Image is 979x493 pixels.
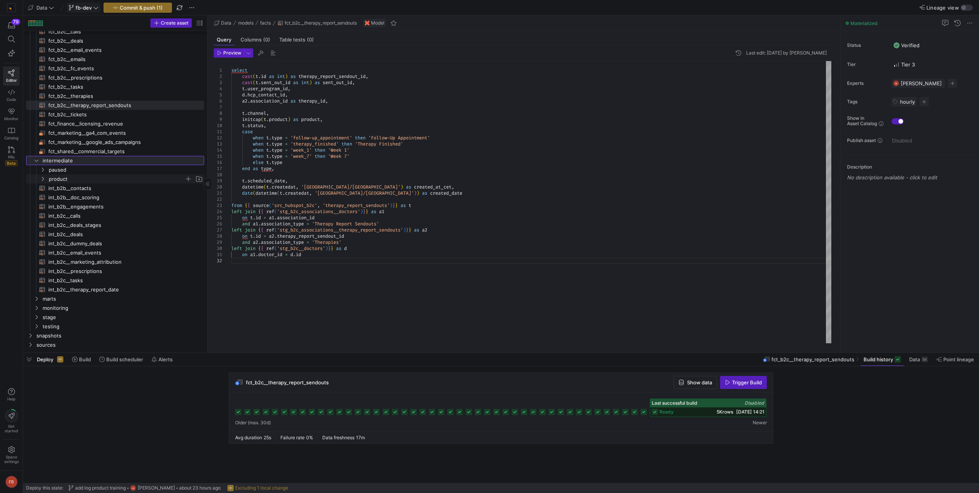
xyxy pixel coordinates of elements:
[26,128,204,137] a: fct_marketing__ga4_com_events​​​​​​​​​​
[245,92,247,98] span: .
[269,73,274,79] span: as
[266,110,269,116] span: ,
[245,110,247,116] span: .
[847,138,876,143] span: Publish asset
[7,397,16,401] span: Help
[26,147,204,156] div: Press SPACE to select this row.
[214,110,222,116] div: 8
[26,230,204,239] a: int_b2c__deals​​​​​​​​​​
[48,193,195,202] span: int_b2b__doc_scoring​​​​​​​​​​
[36,5,47,11] span: Data
[48,138,195,147] span: fct_marketing__google_ads_campaigns​​​​​​​​​​
[847,62,885,67] span: Tier
[214,86,222,92] div: 4
[26,73,204,82] div: Press SPACE to select this row.
[717,409,733,415] span: 5K rows
[26,128,204,137] div: Press SPACE to select this row.
[893,61,915,68] span: Tier 3
[214,116,222,122] div: 9
[864,356,893,362] span: Build history
[26,3,56,13] button: Data
[48,147,195,156] span: fct_shared__commercial_targets​​​​​​​​​​
[674,376,717,389] button: Show data
[26,64,204,73] a: fct_b2c__fc_events​​​​​​​​​​
[293,116,298,122] span: as
[893,42,900,48] img: Verified
[223,50,241,56] span: Preview
[247,122,264,129] span: status
[214,147,222,153] div: 14
[3,86,20,105] a: Code
[285,147,288,153] span: =
[245,122,247,129] span: .
[307,37,314,42] span: (0)
[43,322,203,331] span: testing
[269,135,272,141] span: .
[43,304,203,313] span: monitoring
[48,101,195,110] span: fct_b2c__therapy_report_sendouts​​​​​​​​​​
[301,116,320,122] span: product
[26,331,204,340] div: Press SPACE to select this row.
[48,276,195,285] span: int_b2c__tasks​​​​​​​​​​
[212,18,233,28] button: Data
[3,18,20,32] button: 79
[266,147,269,153] span: t
[298,98,325,104] span: therapy_id
[26,64,204,73] div: Press SPACE to select this row.
[3,105,20,124] a: Monitor
[148,353,176,366] button: Alerts
[290,73,296,79] span: as
[75,485,126,491] span: add log product training
[3,143,20,169] a: PRsBeta
[26,202,204,211] a: int_b2b__engagements​​​​​​​​​​
[26,184,204,193] div: Press SPACE to select this row.
[4,116,18,121] span: Monitor
[26,174,204,184] div: Press SPACE to select this row.
[130,485,136,491] div: FB
[26,36,204,45] a: fct_b2c__deals​​​​​​​​​​
[214,122,222,129] div: 10
[26,110,204,119] a: fct_b2c__tickets​​​​​​​​​​
[280,435,305,440] span: Failure rate
[66,483,222,493] button: add log product trainingFB[PERSON_NAME]about 23 hours ago
[272,135,282,141] span: type
[242,73,253,79] span: cast
[48,119,195,128] span: fct_finance__licensing_revenue​​​​​​​​​​
[79,356,91,362] span: Build
[288,86,290,92] span: ,
[48,64,195,73] span: fct_b2c__fc_events​​​​​​​​​​
[214,104,222,110] div: 7
[4,455,19,464] span: Space settings
[341,141,352,147] span: then
[847,164,976,170] p: Description
[285,20,357,26] span: fct_b2c__therapy_report_sendouts
[933,353,977,366] button: Point lineage
[272,153,282,159] span: type
[720,376,767,389] button: Trigger Build
[355,135,366,141] span: then
[26,101,204,110] a: fct_b2c__therapy_report_sendouts​​​​​​​​​​
[217,37,231,42] span: Query
[906,353,931,366] button: Data5K
[241,37,270,42] span: Columns
[26,239,204,248] a: int_b2c__dummy_deals​​​​​​​​​​
[26,257,204,266] a: int_b2c__marketing_attribution​​​​​​​​​​
[266,135,269,141] span: t
[269,153,272,159] span: .
[7,97,16,102] span: Code
[26,27,204,36] a: fct_b2c__calls​​​​​​​​​​
[264,116,266,122] span: t
[253,153,264,159] span: when
[242,98,247,104] span: a2
[732,379,762,385] span: Trigger Build
[242,86,245,92] span: t
[26,45,204,55] a: fct_b2c__email_events​​​​​​​​​​
[214,141,222,147] div: 13
[214,178,222,184] div: 19
[901,80,942,86] span: [PERSON_NAME]
[250,98,288,104] span: association_id
[26,137,204,147] div: Press SPACE to select this row.
[48,46,195,55] span: fct_b2c__email_events​​​​​​​​​​
[26,220,204,230] a: int_b2c__deals_stages​​​​​​​​​​
[253,165,258,172] span: as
